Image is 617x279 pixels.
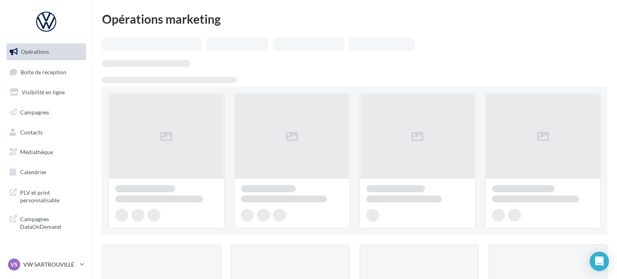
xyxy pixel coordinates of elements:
a: Campagnes DataOnDemand [5,210,88,234]
a: Boîte de réception [5,63,88,81]
span: Campagnes [20,109,49,116]
div: Open Intercom Messenger [590,252,609,271]
a: Campagnes [5,104,88,121]
p: VW SARTROUVILLE [23,261,77,269]
span: Campagnes DataOnDemand [20,214,83,231]
span: Visibilité en ligne [22,89,65,96]
div: Opérations marketing [102,13,607,25]
span: Contacts [20,128,43,135]
span: VS [10,261,18,269]
span: Médiathèque [20,149,53,155]
span: Boîte de réception [20,68,66,75]
span: PLV et print personnalisable [20,187,83,204]
a: Visibilité en ligne [5,84,88,101]
a: PLV et print personnalisable [5,184,88,208]
a: Opérations [5,43,88,60]
a: Calendrier [5,164,88,181]
a: Contacts [5,124,88,141]
a: Médiathèque [5,144,88,161]
a: VS VW SARTROUVILLE [6,257,86,272]
span: Calendrier [20,169,47,175]
span: Opérations [21,48,49,55]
